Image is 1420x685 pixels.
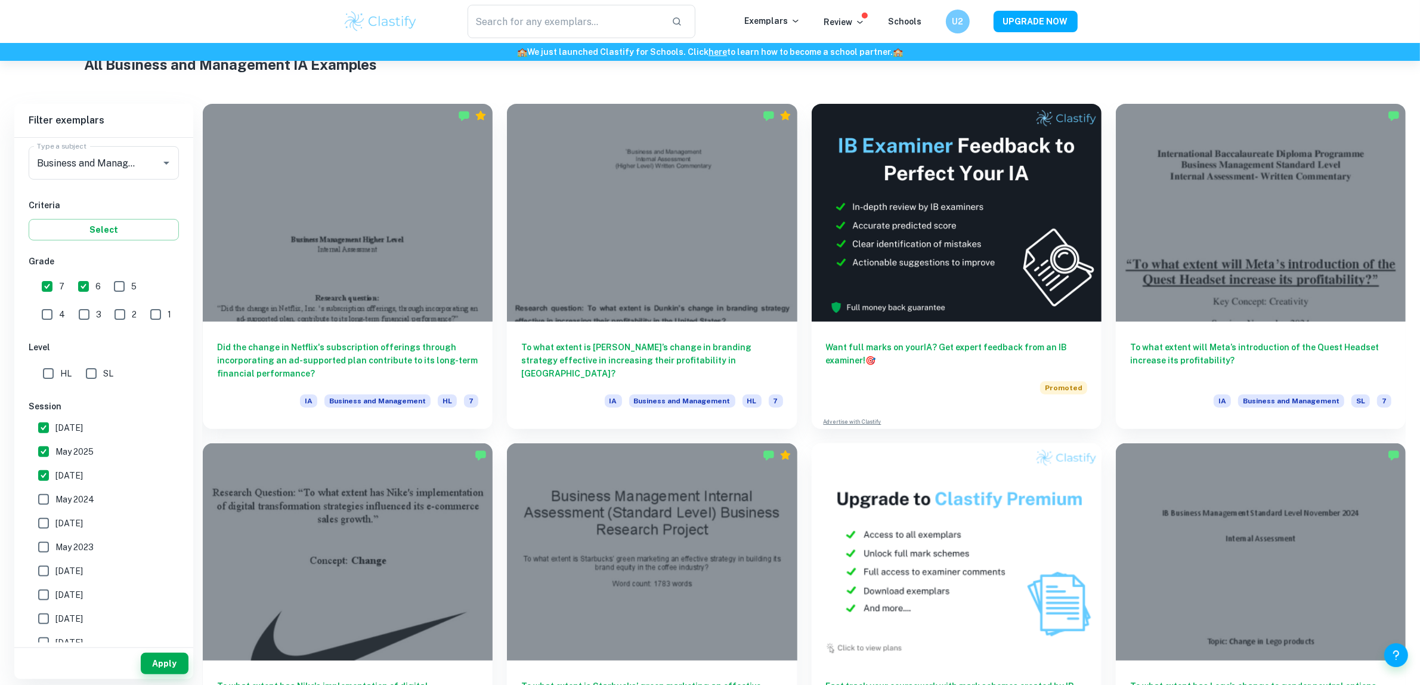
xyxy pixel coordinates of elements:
[779,449,791,461] div: Premium
[475,449,487,461] img: Marked
[709,47,727,57] a: here
[132,308,137,321] span: 2
[629,394,735,408] span: Business and Management
[59,308,65,321] span: 4
[475,110,487,122] div: Premium
[951,15,964,28] h6: U2
[946,10,970,33] button: U2
[84,54,1337,75] h1: All Business and Management IA Examples
[1214,394,1231,408] span: IA
[168,308,171,321] span: 1
[29,341,179,354] h6: Level
[141,653,188,674] button: Apply
[468,5,663,38] input: Search for any exemplars...
[812,104,1102,429] a: Want full marks on yourIA? Get expert feedback from an IB examiner!PromotedAdvertise with Clastify
[889,17,922,26] a: Schools
[745,14,800,27] p: Exemplars
[824,16,865,29] p: Review
[55,421,83,434] span: [DATE]
[893,47,903,57] span: 🏫
[55,588,83,601] span: [DATE]
[14,104,193,137] h6: Filter exemplars
[158,155,175,171] button: Open
[60,367,72,380] span: HL
[605,394,622,408] span: IA
[55,612,83,625] span: [DATE]
[1384,643,1408,667] button: Help and Feedback
[59,280,64,293] span: 7
[763,110,775,122] img: Marked
[517,47,527,57] span: 🏫
[55,564,83,578] span: [DATE]
[866,356,876,365] span: 🎯
[464,394,478,408] span: 7
[812,443,1102,661] img: Thumbnail
[1388,110,1400,122] img: Marked
[1377,394,1391,408] span: 7
[95,280,101,293] span: 6
[55,517,83,530] span: [DATE]
[103,367,113,380] span: SL
[29,199,179,212] h6: Criteria
[458,110,470,122] img: Marked
[29,219,179,240] button: Select
[507,104,797,429] a: To what extent is [PERSON_NAME]’s change in branding strategy effective in increasing their profi...
[1116,104,1406,429] a: To what extent will Meta’s introduction of the Quest Headset increase its profitability?IABusines...
[343,10,419,33] img: Clastify logo
[826,341,1087,367] h6: Want full marks on your IA ? Get expert feedback from an IB examiner!
[521,341,782,380] h6: To what extent is [PERSON_NAME]’s change in branding strategy effective in increasing their profi...
[217,341,478,380] h6: Did the change in Netflix's subscription offerings through incorporating an ad-supported plan con...
[763,449,775,461] img: Marked
[812,104,1102,322] img: Thumbnail
[1351,394,1370,408] span: SL
[96,308,101,321] span: 3
[55,636,83,649] span: [DATE]
[131,280,137,293] span: 5
[324,394,431,408] span: Business and Management
[779,110,791,122] div: Premium
[769,394,783,408] span: 7
[1130,341,1391,380] h6: To what extent will Meta’s introduction of the Quest Headset increase its profitability?
[2,45,1418,58] h6: We just launched Clastify for Schools. Click to learn how to become a school partner.
[55,493,94,506] span: May 2024
[55,469,83,482] span: [DATE]
[743,394,762,408] span: HL
[55,445,94,458] span: May 2025
[37,141,86,151] label: Type a subject
[55,541,94,554] span: May 2023
[1238,394,1344,408] span: Business and Management
[824,418,881,426] a: Advertise with Clastify
[994,11,1078,32] button: UPGRADE NOW
[438,394,457,408] span: HL
[1388,449,1400,461] img: Marked
[1040,381,1087,394] span: Promoted
[203,104,493,429] a: Did the change in Netflix's subscription offerings through incorporating an ad-supported plan con...
[300,394,317,408] span: IA
[29,400,179,413] h6: Session
[29,255,179,268] h6: Grade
